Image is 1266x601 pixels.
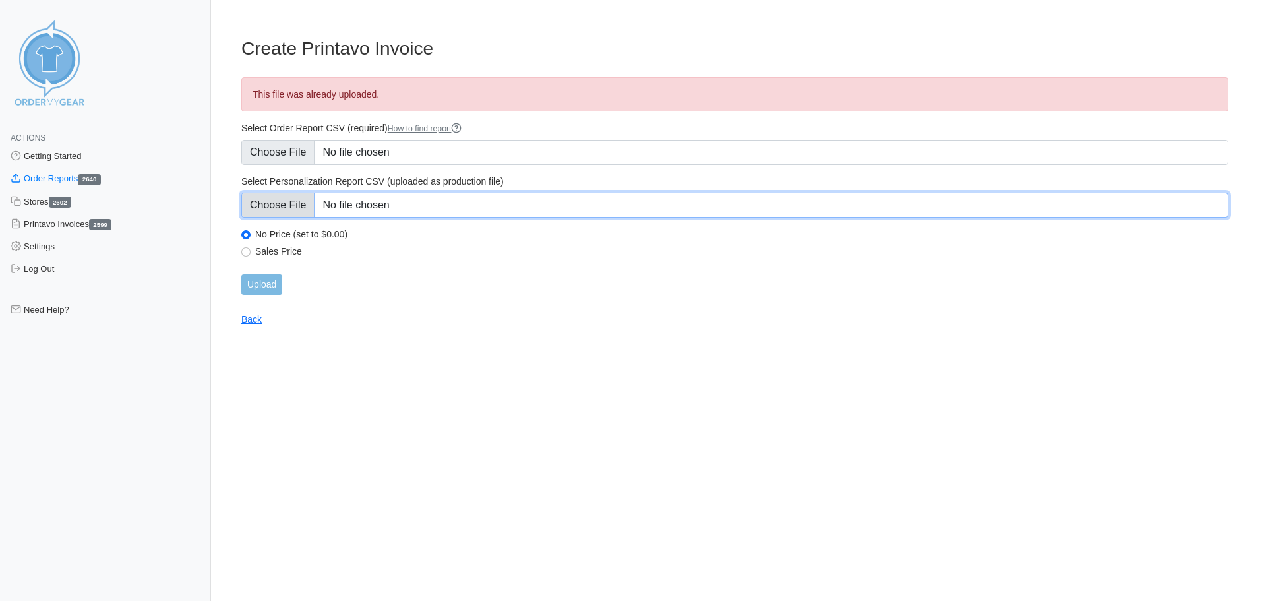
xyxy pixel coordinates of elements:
a: Back [241,314,262,325]
label: Select Order Report CSV (required) [241,122,1228,135]
label: Select Personalization Report CSV (uploaded as production file) [241,175,1228,187]
span: Actions [11,133,45,142]
a: How to find report [388,124,462,133]
label: No Price (set to $0.00) [255,228,1228,240]
label: Sales Price [255,245,1228,257]
h3: Create Printavo Invoice [241,38,1228,60]
span: 2599 [89,219,111,230]
input: Upload [241,274,282,295]
div: This file was already uploaded. [241,77,1228,111]
span: 2640 [78,174,100,185]
span: 2602 [49,197,71,208]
